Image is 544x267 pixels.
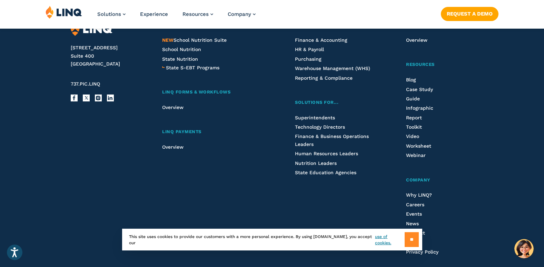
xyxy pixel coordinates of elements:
[97,11,126,17] a: Solutions
[295,47,324,52] a: HR & Payroll
[83,95,90,101] a: X
[406,124,422,130] a: Toolkit
[295,75,353,81] a: Reporting & Compliance
[228,11,251,17] span: Company
[182,11,213,17] a: Resources
[406,152,426,158] a: Webinar
[71,21,112,36] img: LINQ | K‑12 Software
[295,170,356,175] a: State Education Agencies
[406,115,422,120] a: Report
[228,11,256,17] a: Company
[406,37,427,43] a: Overview
[46,6,82,19] img: LINQ | K‑12 Software
[406,177,431,182] span: Company
[295,115,335,120] a: Superintendents
[406,177,473,184] a: Company
[406,62,435,67] span: Resources
[97,11,121,17] span: Solutions
[406,96,420,101] a: Guide
[295,124,345,130] a: Technology Directors
[406,105,433,111] a: Infographic
[295,151,358,156] a: Human Resources Leaders
[441,6,498,21] nav: Button Navigation
[162,37,227,43] a: NEWSchool Nutrition Suite
[162,128,265,136] a: LINQ Payments
[295,133,369,147] a: Finance & Business Operations Leaders
[107,95,114,101] a: LinkedIn
[406,61,473,68] a: Resources
[182,11,209,17] span: Resources
[441,7,498,21] a: Request a Demo
[140,11,168,17] a: Experience
[375,234,404,246] a: use of cookies.
[406,143,431,149] a: Worksheet
[71,81,100,87] span: 737.PIC.LINQ
[71,44,149,68] address: [STREET_ADDRESS] Suite 400 [GEOGRAPHIC_DATA]
[162,37,174,43] span: NEW
[162,47,201,52] a: School Nutrition
[166,64,219,71] a: State S-EBT Programs
[162,105,184,110] a: Overview
[406,87,433,92] a: Case Study
[95,95,102,101] a: Instagram
[97,6,256,28] nav: Primary Navigation
[295,66,370,71] a: Warehouse Management (WHS)
[295,37,347,43] a: Finance & Accounting
[406,202,424,207] a: Careers
[162,37,227,43] span: School Nutrition Suite
[162,56,198,62] a: State Nutrition
[162,144,184,150] a: Overview
[166,65,219,70] span: State S-EBT Programs
[295,56,322,62] a: Purchasing
[295,160,337,166] a: Nutrition Leaders
[406,221,419,226] a: News
[406,133,419,139] a: Video
[406,77,416,82] a: Blog
[406,211,422,217] a: Events
[162,89,230,95] span: LINQ Forms & Workflows
[162,129,201,134] span: LINQ Payments
[71,95,78,101] a: Facebook
[162,89,265,96] a: LINQ Forms & Workflows
[122,229,422,250] div: This site uses cookies to provide our customers with a more personal experience. By using [DOMAIN...
[406,192,432,198] a: Why LINQ?
[514,239,534,258] button: Hello, have a question? Let’s chat.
